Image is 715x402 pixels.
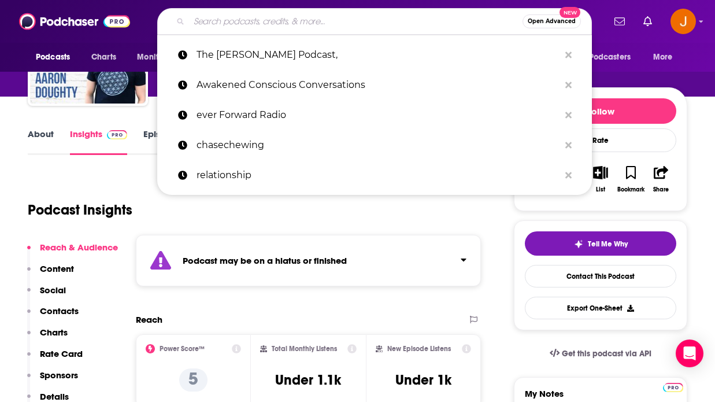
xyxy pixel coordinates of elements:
[670,9,696,34] img: User Profile
[91,49,116,65] span: Charts
[197,130,560,160] p: chasechewing
[157,70,592,100] a: Awakened Conscious Conversations
[575,49,631,65] span: For Podcasters
[28,201,132,219] h1: Podcast Insights
[588,239,628,249] span: Tell Me Why
[183,255,347,266] strong: Podcast may be on a hiatus or finished
[562,349,651,359] span: Get this podcast via API
[28,46,85,68] button: open menu
[179,368,208,392] p: 5
[670,9,696,34] span: Logged in as justine87181
[387,345,451,353] h2: New Episode Listens
[40,305,79,316] p: Contacts
[27,285,66,306] button: Social
[197,100,560,130] p: ever Forward Radio
[27,327,68,348] button: Charts
[129,46,193,68] button: open menu
[197,40,560,70] p: The Aaron Doughty Podcast,
[646,158,676,200] button: Share
[40,285,66,296] p: Social
[560,7,580,18] span: New
[639,12,657,31] a: Show notifications dropdown
[136,314,162,325] h2: Reach
[275,371,341,389] h3: Under 1.1k
[610,12,629,31] a: Show notifications dropdown
[616,158,646,200] button: Bookmark
[586,158,616,200] button: List
[27,305,79,327] button: Contacts
[189,12,523,31] input: Search podcasts, credits, & more...
[645,46,687,68] button: open menu
[157,100,592,130] a: ever Forward Radio
[653,49,673,65] span: More
[663,383,683,392] img: Podchaser Pro
[40,263,74,274] p: Content
[107,130,127,139] img: Podchaser Pro
[525,231,676,256] button: tell me why sparkleTell Me Why
[157,160,592,190] a: relationship
[28,128,54,155] a: About
[197,160,560,190] p: relationship
[40,391,69,402] p: Details
[27,348,83,370] button: Rate Card
[540,340,661,368] a: Get this podcast via API
[670,9,696,34] button: Show profile menu
[525,265,676,287] a: Contact This Podcast
[40,370,78,381] p: Sponsors
[160,345,205,353] h2: Power Score™
[596,186,605,193] div: List
[157,40,592,70] a: The [PERSON_NAME] Podcast,
[525,297,676,319] button: Export One-Sheet
[272,345,337,353] h2: Total Monthly Listens
[136,235,481,286] section: Click to expand status details
[197,70,560,100] p: Awakened Conscious Conversations
[40,327,68,338] p: Charts
[528,19,576,24] span: Open Advanced
[143,128,201,155] a: Episodes289
[70,128,127,155] a: InsightsPodchaser Pro
[19,10,130,32] img: Podchaser - Follow, Share and Rate Podcasts
[523,14,581,28] button: Open AdvancedNew
[525,128,676,152] div: Rate
[27,263,74,285] button: Content
[574,239,583,249] img: tell me why sparkle
[157,130,592,160] a: chasechewing
[40,242,118,253] p: Reach & Audience
[40,348,83,359] p: Rate Card
[653,186,669,193] div: Share
[157,8,592,35] div: Search podcasts, credits, & more...
[27,242,118,263] button: Reach & Audience
[663,381,683,392] a: Pro website
[137,49,178,65] span: Monitoring
[676,340,703,367] div: Open Intercom Messenger
[617,186,644,193] div: Bookmark
[525,98,676,124] button: Follow
[27,370,78,391] button: Sponsors
[36,49,70,65] span: Podcasts
[568,46,647,68] button: open menu
[84,46,123,68] a: Charts
[395,371,451,389] h3: Under 1k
